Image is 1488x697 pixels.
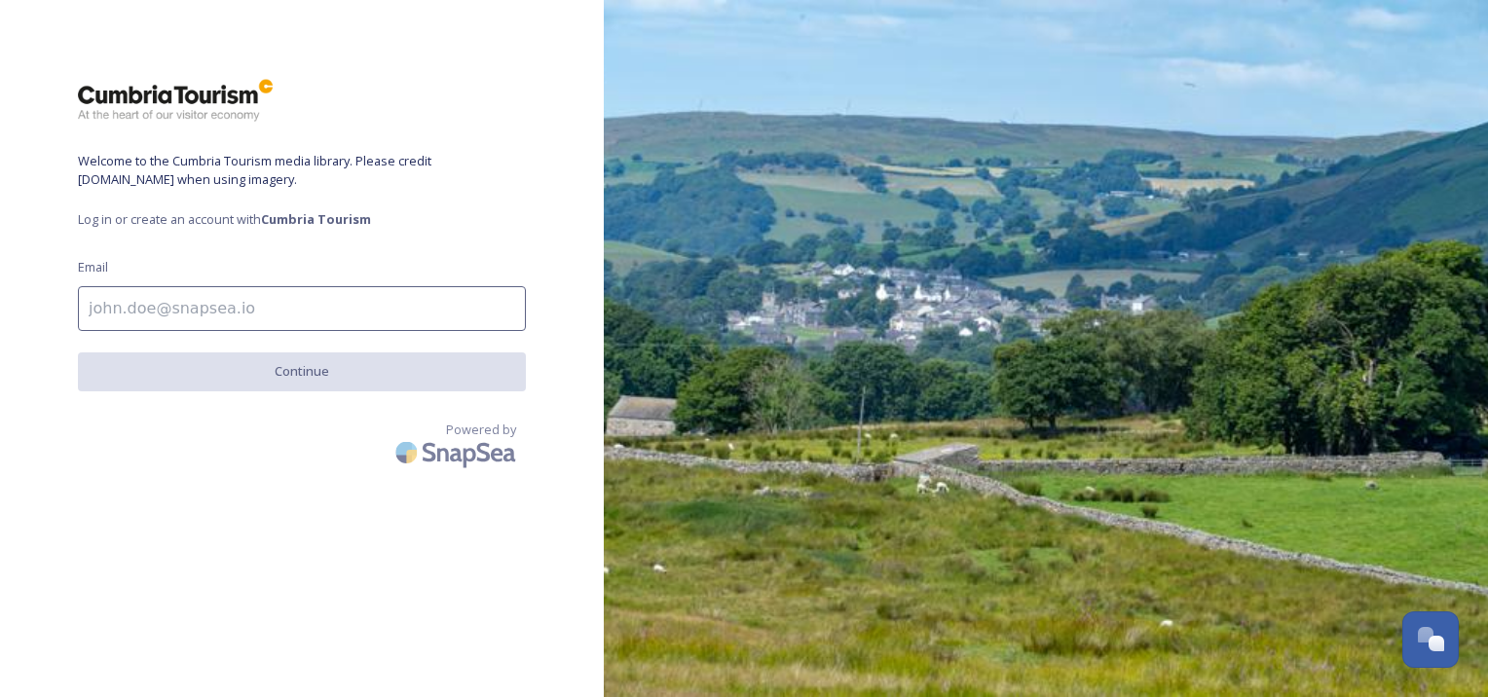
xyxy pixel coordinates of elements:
[78,286,526,331] input: john.doe@snapsea.io
[78,78,273,123] img: ct_logo.png
[78,258,108,276] span: Email
[78,152,526,189] span: Welcome to the Cumbria Tourism media library. Please credit [DOMAIN_NAME] when using imagery.
[78,210,526,229] span: Log in or create an account with
[446,421,516,439] span: Powered by
[1402,611,1459,668] button: Open Chat
[390,429,526,475] img: SnapSea Logo
[261,210,371,228] strong: Cumbria Tourism
[78,352,526,390] button: Continue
